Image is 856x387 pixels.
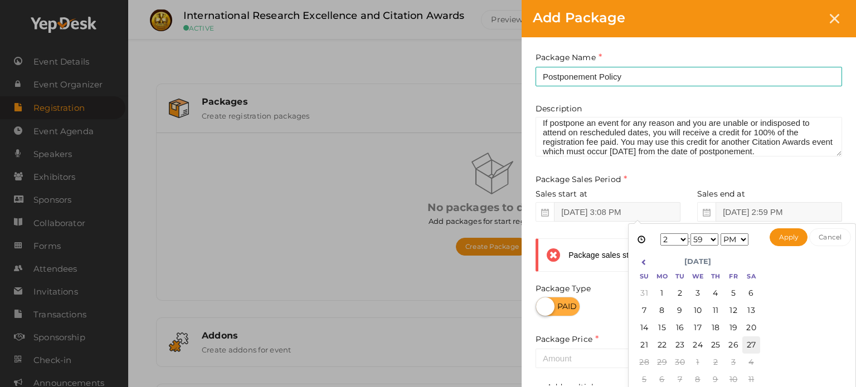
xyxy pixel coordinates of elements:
[671,319,689,336] td: 16
[724,270,742,285] th: Fr
[742,319,760,336] td: 20
[689,336,707,354] td: 24
[653,285,671,302] td: 1
[671,285,689,302] td: 2
[707,302,724,319] td: 11
[707,319,724,336] td: 18
[742,354,760,371] td: 4
[536,349,735,368] input: Amount
[649,231,761,248] div: :
[536,67,842,86] input: Enter Package name here
[536,51,602,64] label: Package Name
[707,285,724,302] td: 4
[568,249,766,261] div: Package sales start must be lesser than sales end time.
[742,302,760,319] td: 13
[707,354,724,371] td: 2
[635,336,653,354] td: 21
[536,333,599,346] label: Package Price
[707,336,724,354] td: 25
[724,285,742,302] td: 5
[635,285,653,302] td: 31
[724,354,742,371] td: 3
[671,302,689,319] td: 9
[689,270,707,285] th: We
[671,354,689,371] td: 30
[635,319,653,336] td: 14
[742,336,760,354] td: 27
[536,188,587,199] label: Sales start at
[724,319,742,336] td: 19
[533,9,626,26] span: Add Package
[653,302,671,319] td: 8
[671,270,689,285] th: Tu
[689,354,707,371] td: 1
[724,302,742,319] td: 12
[653,253,742,270] th: [DATE]
[653,319,671,336] td: 15
[536,173,627,186] label: Package Sales Period
[635,302,653,319] td: 7
[724,336,742,354] td: 26
[635,270,653,285] th: Su
[809,228,851,246] button: Cancel
[742,285,760,302] td: 6
[689,285,707,302] td: 3
[689,319,707,336] td: 17
[707,270,724,285] th: Th
[536,283,591,294] label: Package Type
[770,228,808,246] button: Apply
[653,336,671,354] td: 22
[635,354,653,371] td: 28
[742,270,760,285] th: Sa
[653,270,671,285] th: Mo
[697,188,745,199] label: Sales end at
[671,336,689,354] td: 23
[653,354,671,371] td: 29
[536,103,582,114] label: Description
[689,302,707,319] td: 10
